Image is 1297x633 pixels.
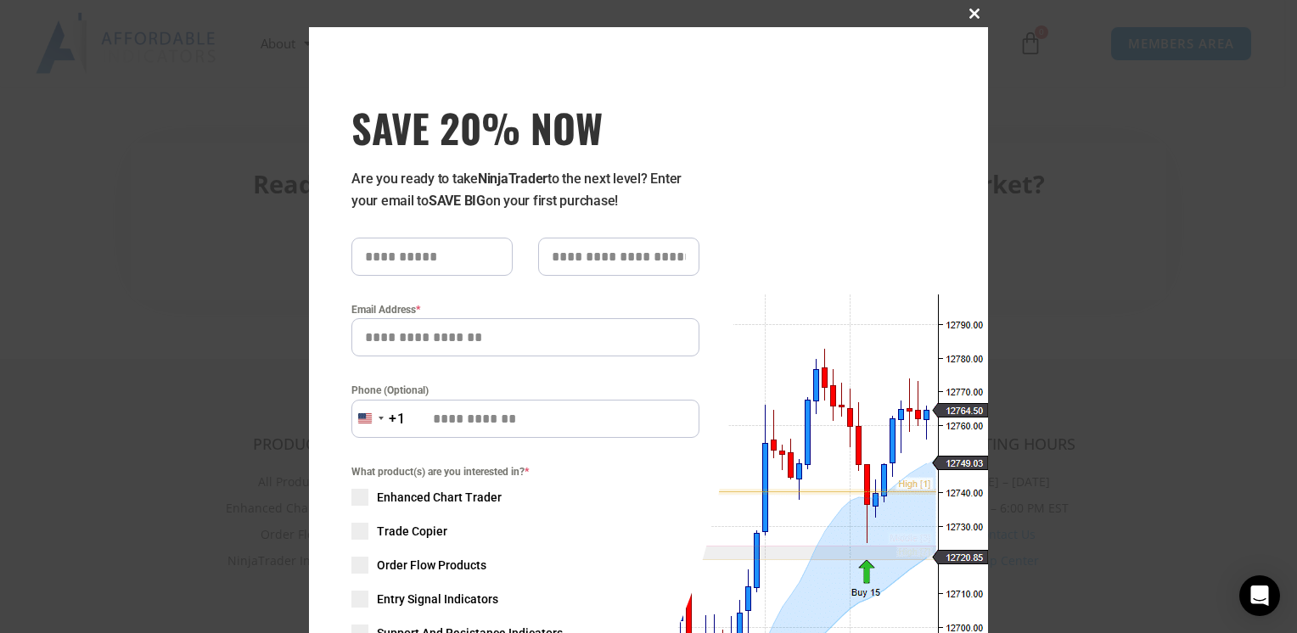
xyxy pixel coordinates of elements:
[389,408,406,430] div: +1
[377,591,498,608] span: Entry Signal Indicators
[351,104,699,151] h3: SAVE 20% NOW
[351,382,699,399] label: Phone (Optional)
[351,591,699,608] label: Entry Signal Indicators
[351,557,699,574] label: Order Flow Products
[377,523,447,540] span: Trade Copier
[351,489,699,506] label: Enhanced Chart Trader
[478,171,547,187] strong: NinjaTrader
[377,489,502,506] span: Enhanced Chart Trader
[377,557,486,574] span: Order Flow Products
[351,523,699,540] label: Trade Copier
[429,193,486,209] strong: SAVE BIG
[351,301,699,318] label: Email Address
[351,168,699,212] p: Are you ready to take to the next level? Enter your email to on your first purchase!
[1239,575,1280,616] div: Open Intercom Messenger
[351,463,699,480] span: What product(s) are you interested in?
[351,400,406,438] button: Selected country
